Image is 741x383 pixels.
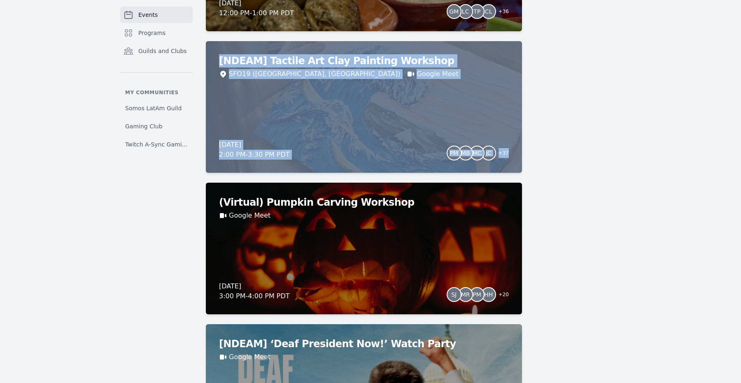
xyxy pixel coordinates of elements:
div: [DATE] 3:00 PM - 4:00 PM PDT [219,281,290,301]
span: Programs [138,29,165,37]
span: CL [485,9,492,14]
span: SJ [451,292,457,297]
h2: [NDEAM] ‘Deaf President Now!’ Watch Party [219,337,509,351]
span: Events [138,11,158,19]
span: HH [484,292,493,297]
span: MR [461,292,470,297]
div: SFO19 ([GEOGRAPHIC_DATA], [GEOGRAPHIC_DATA]) [229,69,400,79]
span: JC [486,150,492,156]
span: PM [473,292,481,297]
nav: Sidebar [120,7,193,152]
a: (Virtual) Pumpkin Carving WorkshopGoogle Meet[DATE]3:00 PM-4:00 PM PDTSJMRPMHH+20 [206,183,522,314]
a: Twitch A-Sync Gaming (TAG) Club [120,137,193,152]
span: TP [473,9,480,14]
span: PM [450,150,458,156]
span: + 37 [494,148,509,160]
a: [NDEAM] Tactile Art Clay Painting WorkshopSFO19 ([GEOGRAPHIC_DATA], [GEOGRAPHIC_DATA])Google Meet... [206,41,522,173]
h2: (Virtual) Pumpkin Carving Workshop [219,196,509,209]
span: LC [462,9,469,14]
a: Events [120,7,193,23]
a: Programs [120,25,193,41]
a: Gaming Club [120,119,193,134]
p: My communities [120,89,193,96]
span: + 36 [494,7,509,18]
a: Google Meet [229,211,270,221]
a: Guilds and Clubs [120,43,193,59]
span: Guilds and Clubs [138,47,187,55]
a: Google Meet [417,69,458,79]
span: + 20 [494,290,509,301]
span: Twitch A-Sync Gaming (TAG) Club [125,140,188,149]
span: Gaming Club [125,122,163,130]
span: MB [461,150,470,156]
a: Somos LatAm Guild [120,101,193,116]
span: MC [473,150,482,156]
h2: [NDEAM] Tactile Art Clay Painting Workshop [219,54,509,67]
a: Google Meet [229,352,270,362]
span: GM [449,9,459,14]
div: [DATE] 2:00 PM - 3:30 PM PDT [219,140,290,160]
span: Somos LatAm Guild [125,104,182,112]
